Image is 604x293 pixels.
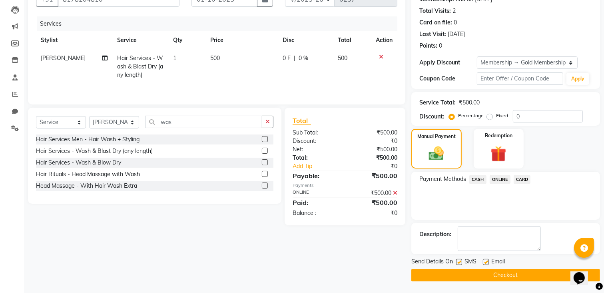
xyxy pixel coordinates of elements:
[205,31,278,49] th: Price
[459,98,480,107] div: ₹500.00
[287,189,345,197] div: ONLINE
[411,269,600,281] button: Checkout
[36,159,121,167] div: Hair Services - Wash & Blow Dry
[464,257,476,267] span: SMS
[454,18,457,27] div: 0
[419,230,451,239] div: Description:
[448,30,465,38] div: [DATE]
[287,162,355,171] a: Add Tip
[168,31,205,49] th: Qty
[469,175,486,184] span: CASH
[419,18,452,27] div: Card on file:
[287,154,345,162] div: Total:
[145,116,262,128] input: Search or Scan
[419,30,446,38] div: Last Visit:
[173,54,176,62] span: 1
[570,261,596,285] iframe: chat widget
[345,171,403,181] div: ₹500.00
[294,54,295,62] span: |
[355,162,403,171] div: ₹0
[417,133,456,140] label: Manual Payment
[477,72,563,85] input: Enter Offer / Coupon Code
[287,209,345,217] div: Balance :
[485,132,512,139] label: Redemption
[210,54,220,62] span: 500
[419,7,451,15] div: Total Visits:
[287,145,345,154] div: Net:
[424,145,449,162] img: _cash.svg
[36,31,112,49] th: Stylist
[338,54,348,62] span: 500
[345,209,403,217] div: ₹0
[486,144,511,164] img: _gift.svg
[439,42,442,50] div: 0
[458,112,484,119] label: Percentage
[37,16,403,31] div: Services
[419,42,437,50] div: Points:
[345,189,403,197] div: ₹500.00
[411,257,453,267] span: Send Details On
[514,175,531,184] span: CARD
[287,137,345,145] div: Discount:
[419,175,466,183] span: Payment Methods
[419,98,456,107] div: Service Total:
[36,147,153,155] div: Hair Services - Wash & Blast Dry (any length)
[333,31,371,49] th: Total
[490,175,510,184] span: ONLINE
[345,154,403,162] div: ₹500.00
[41,54,86,62] span: [PERSON_NAME]
[566,73,589,85] button: Apply
[36,135,140,144] div: Hair Services Men - Hair Wash + Styling
[453,7,456,15] div: 2
[117,54,163,78] span: Hair Services - Wash & Blast Dry (any length)
[491,257,505,267] span: Email
[496,112,508,119] label: Fixed
[293,116,311,125] span: Total
[345,128,403,137] div: ₹500.00
[112,31,168,49] th: Service
[299,54,308,62] span: 0 %
[287,171,345,181] div: Payable:
[283,54,291,62] span: 0 F
[345,145,403,154] div: ₹500.00
[36,182,137,190] div: Head Massage - With Hair Wash Extra
[419,112,444,121] div: Discount:
[371,31,397,49] th: Action
[419,74,477,83] div: Coupon Code
[293,182,397,189] div: Payments
[287,198,345,207] div: Paid:
[419,58,477,67] div: Apply Discount
[345,198,403,207] div: ₹500.00
[36,170,140,179] div: Hair Rituals - Head Massage with Wash
[345,137,403,145] div: ₹0
[278,31,333,49] th: Disc
[287,128,345,137] div: Sub Total:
